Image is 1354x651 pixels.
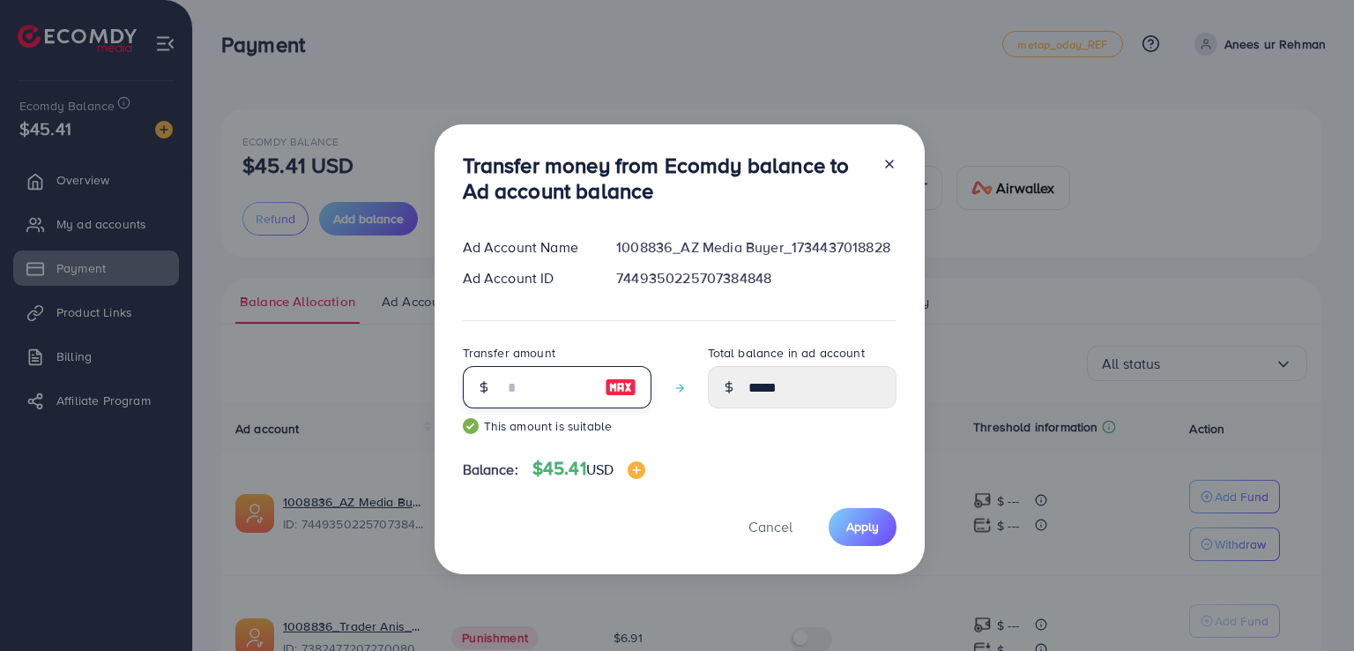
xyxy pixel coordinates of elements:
button: Apply [829,508,896,546]
img: image [628,461,645,479]
div: 1008836_AZ Media Buyer_1734437018828 [602,237,910,258]
img: image [605,377,636,398]
span: Cancel [748,517,792,536]
span: USD [586,460,614,479]
img: guide [463,418,479,434]
span: Apply [846,518,879,535]
h3: Transfer money from Ecomdy balance to Ad account balance [463,153,868,204]
div: 7449350225707384848 [602,268,910,288]
label: Total balance in ad account [708,344,865,362]
small: This amount is suitable [463,417,651,435]
span: Balance: [463,460,518,480]
div: Ad Account ID [449,268,603,288]
iframe: Chat [1279,572,1341,638]
button: Cancel [726,508,815,546]
div: Ad Account Name [449,237,603,258]
label: Transfer amount [463,344,555,362]
h4: $45.41 [532,458,645,480]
